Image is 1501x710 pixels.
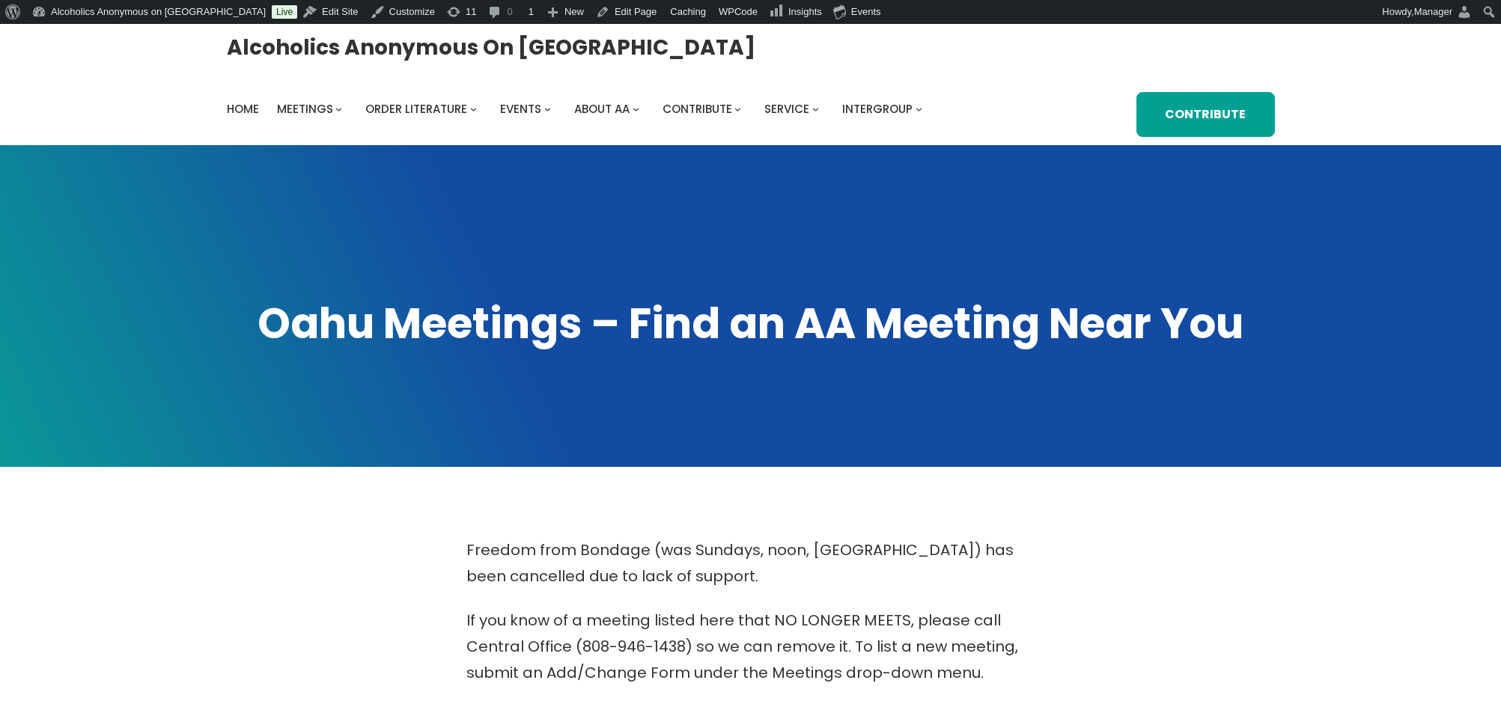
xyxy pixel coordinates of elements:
[574,101,630,117] span: About AA
[466,608,1035,686] p: If you know of a meeting listed here that NO LONGER MEETS, please call Central Office (808-946-14...
[227,99,259,120] a: Home
[574,99,630,120] a: About AA
[335,105,342,112] button: Meetings submenu
[277,101,333,117] span: Meetings
[764,101,809,117] span: Service
[842,101,913,117] span: Intergroup
[500,101,541,117] span: Events
[227,101,259,117] span: Home
[812,105,819,112] button: Service submenu
[227,99,928,120] nav: Intergroup
[916,105,922,112] button: Intergroup submenu
[500,99,541,120] a: Events
[764,99,809,120] a: Service
[272,5,297,19] a: Live
[544,105,551,112] button: Events submenu
[466,537,1035,590] p: Freedom from Bondage (was Sundays, noon, [GEOGRAPHIC_DATA]) has been cancelled due to lack of sup...
[842,99,913,120] a: Intergroup
[1136,92,1274,137] a: Contribute
[277,99,333,120] a: Meetings
[663,99,732,120] a: Contribute
[633,105,639,112] button: About AA submenu
[734,105,741,112] button: Contribute submenu
[470,105,477,112] button: Order Literature submenu
[663,101,732,117] span: Contribute
[365,101,467,117] span: Order Literature
[1414,6,1452,17] span: Manager
[227,296,1275,352] h1: Oahu Meetings – Find an AA Meeting Near You
[227,29,755,66] a: Alcoholics Anonymous on [GEOGRAPHIC_DATA]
